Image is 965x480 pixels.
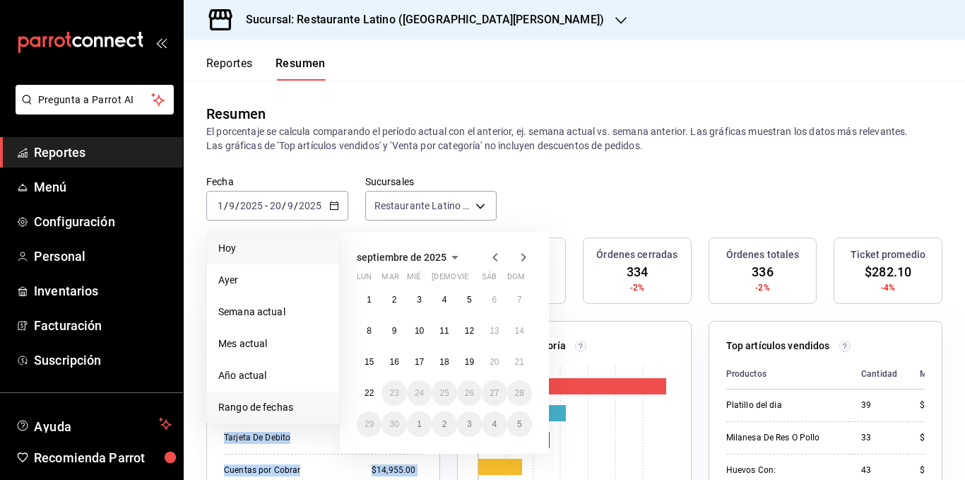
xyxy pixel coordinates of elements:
button: 22 de septiembre de 2025 [357,380,381,406]
h3: Órdenes cerradas [596,247,677,262]
h3: Órdenes totales [726,247,800,262]
button: 7 de septiembre de 2025 [507,287,532,312]
p: Top artículos vendidos [726,339,830,353]
span: Semana actual [218,305,328,320]
div: $5,805.00 [920,464,959,476]
p: El porcentaje se calcula comparando el período actual con el anterior, ej. semana actual vs. sema... [206,124,942,153]
button: 17 de septiembre de 2025 [407,349,432,375]
button: 24 de septiembre de 2025 [407,380,432,406]
span: / [282,200,286,211]
abbr: domingo [507,272,525,287]
div: Milanesa De Res O Pollo [726,432,839,444]
abbr: martes [381,272,398,287]
abbr: 5 de septiembre de 2025 [467,295,472,305]
button: 9 de septiembre de 2025 [381,318,406,344]
button: 15 de septiembre de 2025 [357,349,381,375]
input: -- [228,200,235,211]
button: 2 de octubre de 2025 [432,411,456,437]
abbr: 11 de septiembre de 2025 [439,326,449,336]
span: / [294,200,298,211]
th: Productos [726,359,850,390]
th: Cantidad [850,359,908,390]
abbr: 13 de septiembre de 2025 [490,326,499,336]
button: 27 de septiembre de 2025 [482,380,507,406]
div: Tarjeta De Debito [224,432,349,444]
button: 3 de septiembre de 2025 [407,287,432,312]
span: Hoy [218,241,328,256]
button: 1 de septiembre de 2025 [357,287,381,312]
h3: Sucursal: Restaurante Latino ([GEOGRAPHIC_DATA][PERSON_NAME]) [235,11,604,28]
button: 4 de septiembre de 2025 [432,287,456,312]
button: 14 de septiembre de 2025 [507,318,532,344]
span: / [235,200,239,211]
abbr: 1 de octubre de 2025 [417,419,422,429]
div: Platillo del dia [726,399,839,411]
a: Pregunta a Parrot AI [10,103,174,117]
input: -- [217,200,224,211]
label: Fecha [206,177,348,187]
button: 1 de octubre de 2025 [407,411,432,437]
div: 43 [861,464,897,476]
span: Restaurante Latino ([GEOGRAPHIC_DATA][PERSON_NAME]) [374,199,470,213]
button: 20 de septiembre de 2025 [482,349,507,375]
abbr: jueves [432,272,515,287]
div: Cuentas por Cobrar [224,464,349,476]
div: 33 [861,432,897,444]
abbr: 10 de septiembre de 2025 [415,326,424,336]
button: septiembre de 2025 [357,249,463,266]
span: -2% [630,281,644,294]
button: 19 de septiembre de 2025 [457,349,482,375]
span: Configuración [34,212,172,231]
button: 4 de octubre de 2025 [482,411,507,437]
button: 5 de octubre de 2025 [507,411,532,437]
abbr: 30 de septiembre de 2025 [389,419,398,429]
abbr: 28 de septiembre de 2025 [515,388,524,398]
abbr: 2 de septiembre de 2025 [392,295,397,305]
button: 13 de septiembre de 2025 [482,318,507,344]
span: septiembre de 2025 [357,252,446,263]
abbr: lunes [357,272,372,287]
button: 21 de septiembre de 2025 [507,349,532,375]
abbr: 19 de septiembre de 2025 [465,357,474,367]
span: / [224,200,228,211]
button: 10 de septiembre de 2025 [407,318,432,344]
input: ---- [239,200,264,211]
button: 23 de septiembre de 2025 [381,380,406,406]
span: 334 [627,262,648,281]
button: 12 de septiembre de 2025 [457,318,482,344]
abbr: viernes [457,272,468,287]
span: Menú [34,177,172,197]
span: Mes actual [218,336,328,351]
abbr: 7 de septiembre de 2025 [517,295,522,305]
abbr: 2 de octubre de 2025 [442,419,447,429]
span: $282.10 [865,262,911,281]
div: $14,955.00 [372,464,422,476]
abbr: 18 de septiembre de 2025 [439,357,449,367]
span: Rango de fechas [218,400,328,415]
th: Monto [908,359,959,390]
span: Facturación [34,316,172,335]
button: 18 de septiembre de 2025 [432,349,456,375]
button: 16 de septiembre de 2025 [381,349,406,375]
abbr: 24 de septiembre de 2025 [415,388,424,398]
input: -- [287,200,294,211]
abbr: 8 de septiembre de 2025 [367,326,372,336]
abbr: 23 de septiembre de 2025 [389,388,398,398]
abbr: 4 de septiembre de 2025 [442,295,447,305]
abbr: 20 de septiembre de 2025 [490,357,499,367]
span: Inventarios [34,281,172,300]
span: -4% [881,281,895,294]
div: $7,371.00 [920,399,959,411]
label: Sucursales [365,177,497,187]
abbr: 15 de septiembre de 2025 [365,357,374,367]
abbr: 14 de septiembre de 2025 [515,326,524,336]
div: Resumen [206,103,266,124]
button: 8 de septiembre de 2025 [357,318,381,344]
span: 336 [752,262,773,281]
abbr: 3 de octubre de 2025 [467,419,472,429]
button: 29 de septiembre de 2025 [357,411,381,437]
abbr: 16 de septiembre de 2025 [389,357,398,367]
button: 3 de octubre de 2025 [457,411,482,437]
button: 26 de septiembre de 2025 [457,380,482,406]
span: Ayuda [34,416,153,433]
